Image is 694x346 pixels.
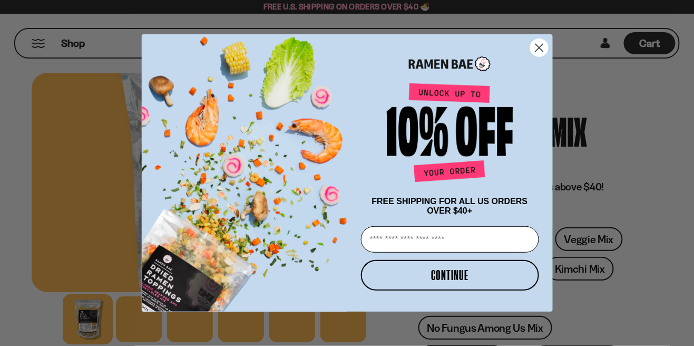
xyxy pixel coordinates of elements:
img: Unlock up to 10% off [384,83,516,186]
button: Close dialog [530,39,549,57]
span: FREE SHIPPING FOR ALL US ORDERS OVER $40+ [372,197,527,215]
img: ce7035ce-2e49-461c-ae4b-8ade7372f32c.png [142,25,357,312]
button: CONTINUE [361,260,539,291]
img: Ramen Bae Logo [409,55,491,73]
